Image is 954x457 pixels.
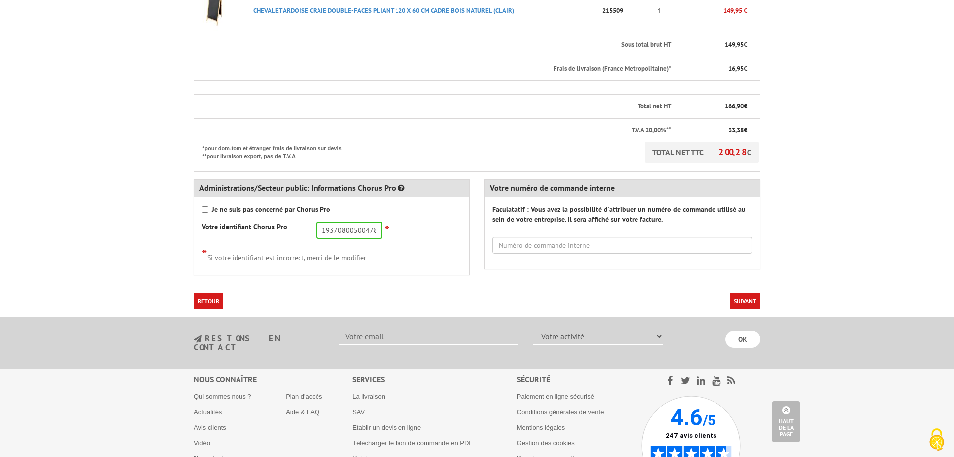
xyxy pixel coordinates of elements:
[352,424,421,431] a: Etablir un devis en ligne
[517,393,594,400] a: Paiement en ligne sécurisé
[492,237,752,254] input: Numéro de commande interne
[212,205,330,214] strong: Je ne suis pas concerné par Chorus Pro
[194,424,226,431] a: Avis clients
[194,57,673,81] th: Frais de livraison (France Metropolitaine)*
[680,40,747,50] p: €
[680,64,747,74] p: €
[194,408,222,416] a: Actualités
[680,102,747,111] p: €
[202,126,671,135] p: T.V.A 20,00%**
[194,293,223,309] a: Retour
[202,222,287,232] label: Votre identifiant Chorus Pro
[725,40,744,49] span: 149,95
[730,293,760,309] button: Suivant
[517,424,565,431] a: Mentions légales
[194,393,251,400] a: Qui sommes nous ?
[725,331,760,348] input: OK
[194,334,324,352] h3: restons en contact
[725,102,744,110] span: 166,90
[194,180,469,197] div: Administrations/Secteur public: Informations Chorus Pro
[492,204,752,224] label: Faculatatif : Vous avez la possibilité d'attribuer un numéro de commande utilisé au sein de votre...
[194,374,352,385] div: Nous connaître
[352,439,473,447] a: Télécharger le bon de commande en PDF
[680,126,747,135] p: €
[194,335,202,343] img: newsletter.jpg
[194,33,673,57] th: Sous total brut HT
[352,374,517,385] div: Services
[919,423,954,457] button: Cookies (fenêtre modale)
[517,374,641,385] div: Sécurité
[194,439,210,447] a: Vidéo
[286,408,319,416] a: Aide & FAQ
[772,401,800,442] a: Haut de la page
[253,6,514,15] a: CHEVALET ARDOISE CRAIE DOUBLE-FACES PLIANT 120 X 60 CM CADRE BOIS NATUREL (CLAIR)
[517,408,604,416] a: Conditions générales de vente
[202,142,351,160] p: *pour dom-tom et étranger frais de livraison sur devis **pour livraison export, pas de T.V.A
[517,439,575,447] a: Gestion des cookies
[202,206,208,213] input: Je ne suis pas concerné par Chorus Pro
[352,408,365,416] a: SAV
[485,180,760,197] div: Votre numéro de commande interne
[728,126,744,134] span: 33,38
[924,427,949,452] img: Cookies (fenêtre modale)
[339,328,518,345] input: Votre email
[352,393,385,400] a: La livraison
[202,246,462,263] div: Si votre identifiant est incorrect, merci de le modifier
[286,393,322,400] a: Plan d'accès
[599,2,647,19] p: 215509
[718,146,747,158] span: 200,28
[194,95,673,119] th: Total net HT
[728,64,744,73] span: 16,95
[645,142,759,163] p: TOTAL NET TTC €
[672,2,747,19] p: 149,95 €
